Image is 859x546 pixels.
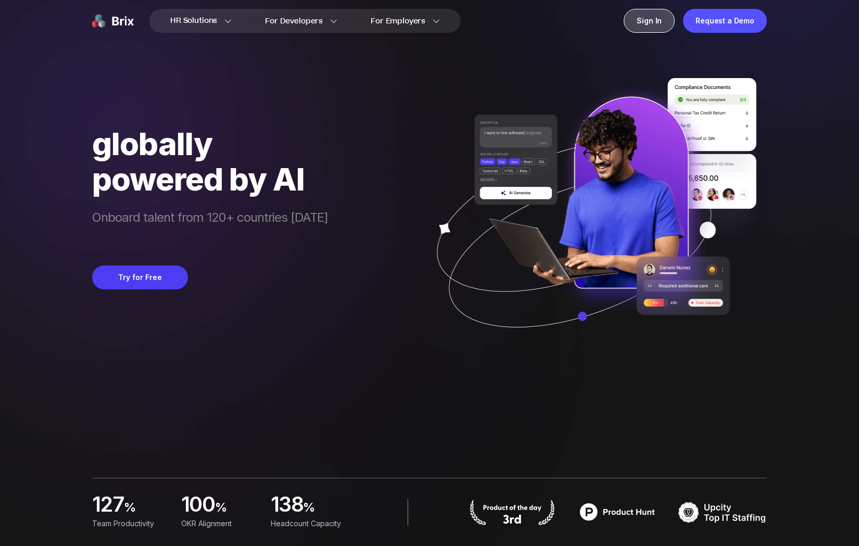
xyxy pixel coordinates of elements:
img: TOP IT STAFFING [678,499,767,525]
div: globally [92,126,328,161]
div: Headcount Capacity [271,518,347,529]
span: For Developers [265,16,323,27]
span: For Employers [371,16,425,27]
span: 100 [181,495,214,516]
span: % [303,499,347,520]
a: Sign In [624,9,675,33]
span: HR Solutions [170,12,217,29]
button: Try for Free [92,265,188,289]
div: OKR Alignment [181,518,258,529]
div: Team Productivity [92,518,169,529]
span: Onboard talent from 120+ countries [DATE] [92,209,328,245]
div: powered by AI [92,161,328,197]
a: Request a Demo [683,9,767,33]
span: 127 [92,495,124,516]
span: 138 [271,495,303,516]
span: % [215,499,258,520]
img: product hunt badge [573,499,662,525]
img: ai generate [418,78,767,358]
img: product hunt badge [468,499,557,525]
span: % [124,499,169,520]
